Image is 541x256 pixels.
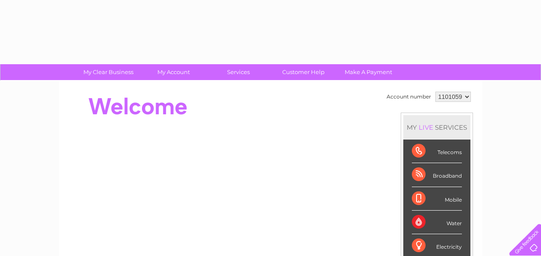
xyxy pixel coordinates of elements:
a: Make A Payment [333,64,404,80]
div: Water [412,211,462,234]
div: Broadband [412,163,462,187]
div: LIVE [417,123,435,131]
a: My Account [138,64,209,80]
a: Services [203,64,274,80]
a: My Clear Business [73,64,144,80]
a: Customer Help [268,64,339,80]
div: Telecoms [412,140,462,163]
div: MY SERVICES [403,115,470,140]
div: Mobile [412,187,462,211]
td: Account number [384,89,433,104]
